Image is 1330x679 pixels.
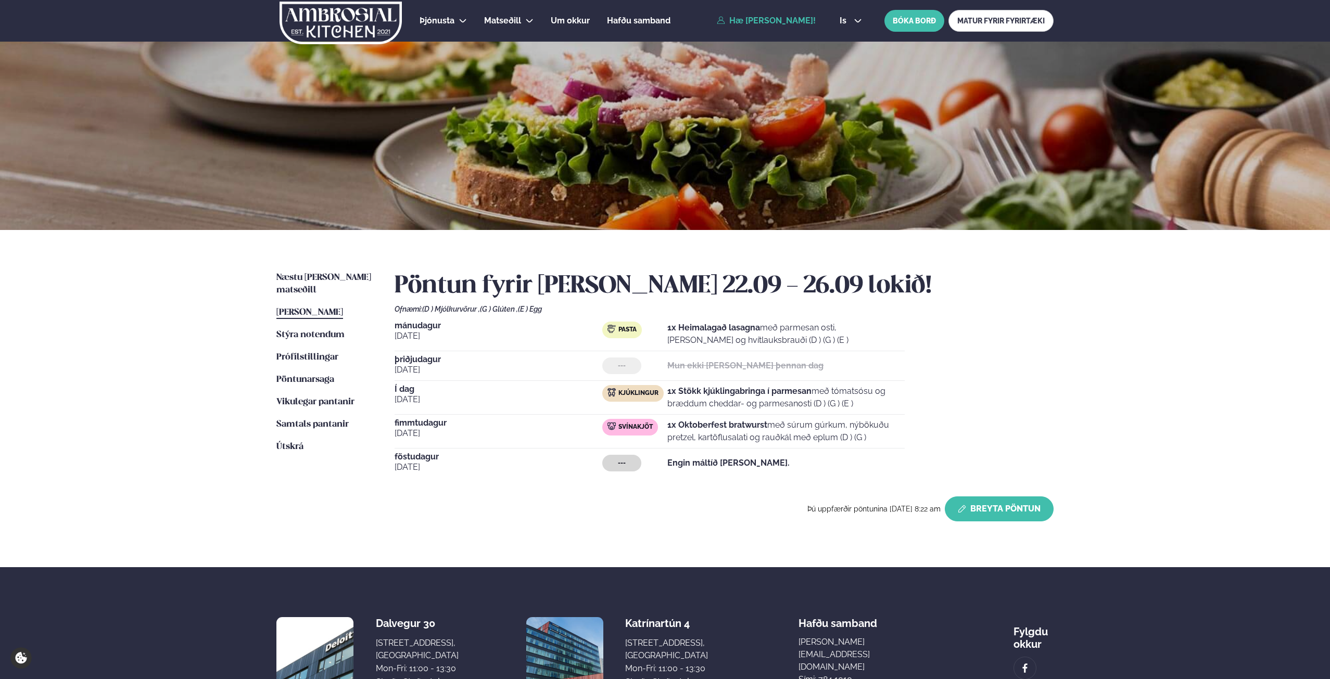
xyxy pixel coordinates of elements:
[484,15,521,27] a: Matseðill
[799,636,923,673] a: [PERSON_NAME][EMAIL_ADDRESS][DOMAIN_NAME]
[276,442,303,451] span: Útskrá
[667,361,824,370] strong: Mun ekki [PERSON_NAME] þennan dag
[948,10,1054,32] a: MATUR FYRIR FYRIRTÆKI
[376,617,459,630] div: Dalvegur 30
[480,305,518,313] span: (G ) Glúten ,
[395,427,602,440] span: [DATE]
[884,10,944,32] button: BÓKA BORÐ
[276,420,349,429] span: Samtals pantanir
[395,355,602,364] span: þriðjudagur
[607,15,670,27] a: Hafðu samband
[395,393,602,406] span: [DATE]
[395,305,1054,313] div: Ofnæmi:
[625,662,708,675] div: Mon-Fri: 11:00 - 13:30
[625,617,708,630] div: Katrínartún 4
[667,386,812,396] strong: 1x Stökk kjúklingabringa í parmesan
[607,16,670,25] span: Hafðu samband
[276,351,338,364] a: Prófílstillingar
[276,374,334,386] a: Pöntunarsaga
[276,398,354,406] span: Vikulegar pantanir
[420,15,454,27] a: Þjónusta
[607,325,616,333] img: pasta.svg
[807,505,941,513] span: Þú uppfærðir pöntunina [DATE] 8:22 am
[1014,617,1054,650] div: Fylgdu okkur
[395,272,1054,301] h2: Pöntun fyrir [PERSON_NAME] 22.09 - 26.09 lokið!
[395,364,602,376] span: [DATE]
[518,305,542,313] span: (E ) Egg
[618,389,658,398] span: Kjúklingur
[276,353,338,362] span: Prófílstillingar
[10,647,32,669] a: Cookie settings
[618,459,626,467] span: ---
[799,609,877,630] span: Hafðu samband
[276,329,345,341] a: Stýra notendum
[395,461,602,473] span: [DATE]
[276,375,334,384] span: Pöntunarsaga
[717,16,816,25] a: Hæ [PERSON_NAME]!
[551,15,590,27] a: Um okkur
[395,322,602,330] span: mánudagur
[1014,657,1036,679] a: image alt
[422,305,480,313] span: (D ) Mjólkurvörur ,
[667,420,767,430] strong: 1x Oktoberfest bratwurst
[484,16,521,25] span: Matseðill
[831,17,870,25] button: is
[276,418,349,431] a: Samtals pantanir
[667,323,760,332] strong: 1x Heimalagað lasagna
[276,306,343,319] a: [PERSON_NAME]
[420,16,454,25] span: Þjónusta
[276,396,354,408] a: Vikulegar pantanir
[276,273,371,294] span: Næstu [PERSON_NAME] matseðill
[276,441,303,453] a: Útskrá
[395,453,602,461] span: föstudagur
[395,330,602,342] span: [DATE]
[667,385,905,410] p: með tómatsósu og bræddum cheddar- og parmesanosti (D ) (G ) (E )
[667,322,905,347] p: með parmesan osti, [PERSON_NAME] og hvítlauksbrauði (D ) (G ) (E )
[607,422,616,430] img: pork.svg
[618,326,637,334] span: Pasta
[395,385,602,393] span: Í dag
[625,637,708,662] div: [STREET_ADDRESS], [GEOGRAPHIC_DATA]
[607,388,616,396] img: chicken.svg
[945,496,1054,521] button: Breyta Pöntun
[276,272,374,297] a: Næstu [PERSON_NAME] matseðill
[1019,662,1031,674] img: image alt
[376,637,459,662] div: [STREET_ADDRESS], [GEOGRAPHIC_DATA]
[276,308,343,317] span: [PERSON_NAME]
[551,16,590,25] span: Um okkur
[840,17,850,25] span: is
[667,458,790,468] strong: Engin máltíð [PERSON_NAME].
[376,662,459,675] div: Mon-Fri: 11:00 - 13:30
[667,419,905,444] p: með súrum gúrkum, nýbökuðu pretzel, kartöflusalati og rauðkál með eplum (D ) (G )
[278,2,403,44] img: logo
[395,419,602,427] span: fimmtudagur
[276,330,345,339] span: Stýra notendum
[618,362,626,370] span: ---
[618,423,653,431] span: Svínakjöt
